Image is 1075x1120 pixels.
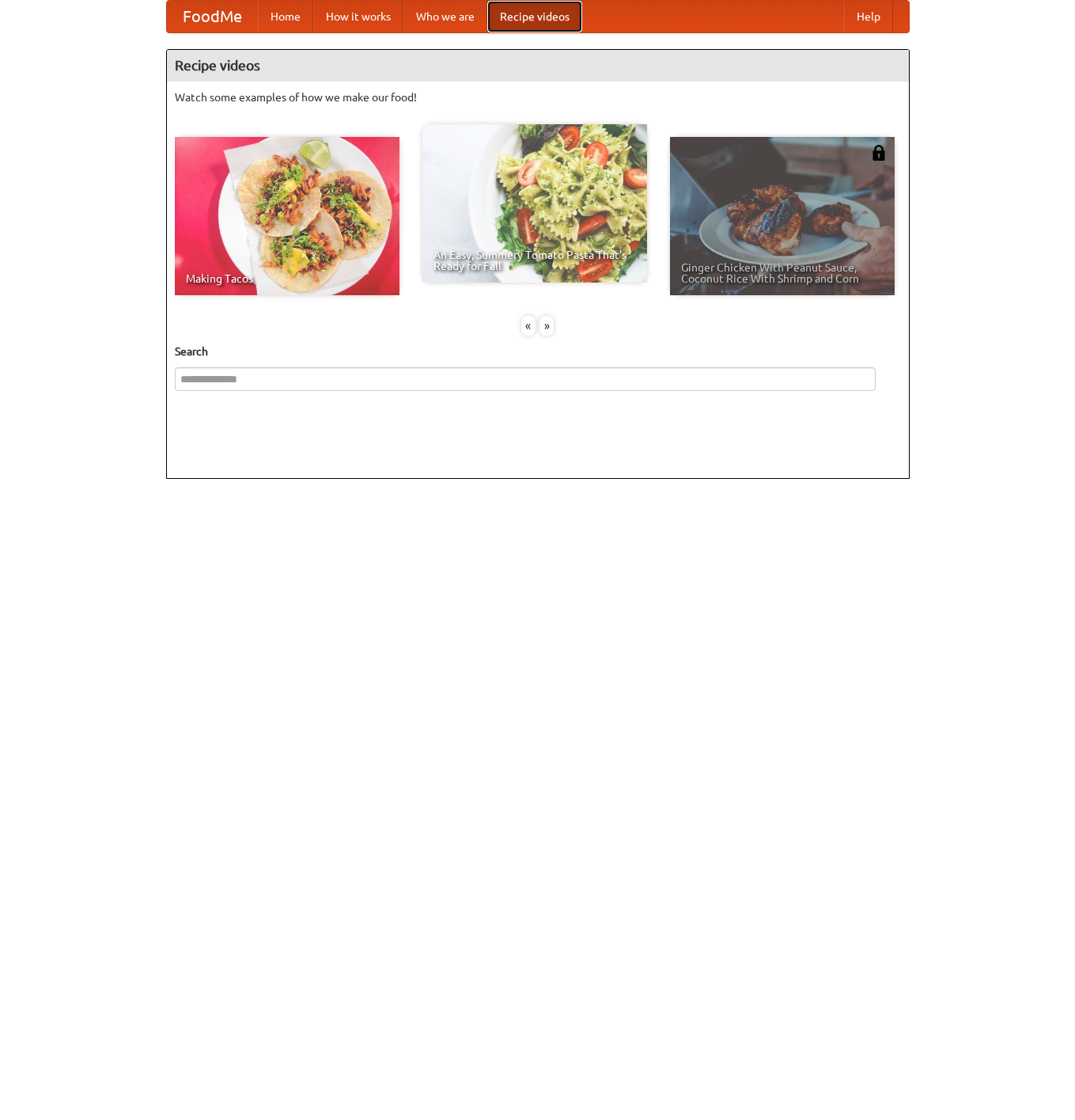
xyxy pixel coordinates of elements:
a: An Easy, Summery Tomato Pasta That's Ready for Fall [422,124,647,283]
div: » [539,316,554,336]
h4: Recipe videos [167,50,909,82]
a: How it works [313,1,403,32]
a: Recipe videos [487,1,582,32]
a: Making Tacos [175,137,399,295]
div: « [521,316,536,336]
span: Making Tacos [186,273,388,284]
img: 483408.png [871,145,887,161]
a: FoodMe [167,1,258,32]
a: Home [258,1,313,32]
p: Watch some examples of how we make our food! [175,89,901,105]
h5: Search [175,344,901,359]
span: An Easy, Summery Tomato Pasta That's Ready for Fall [433,249,636,271]
a: Who we are [403,1,487,32]
a: Help [844,1,893,32]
